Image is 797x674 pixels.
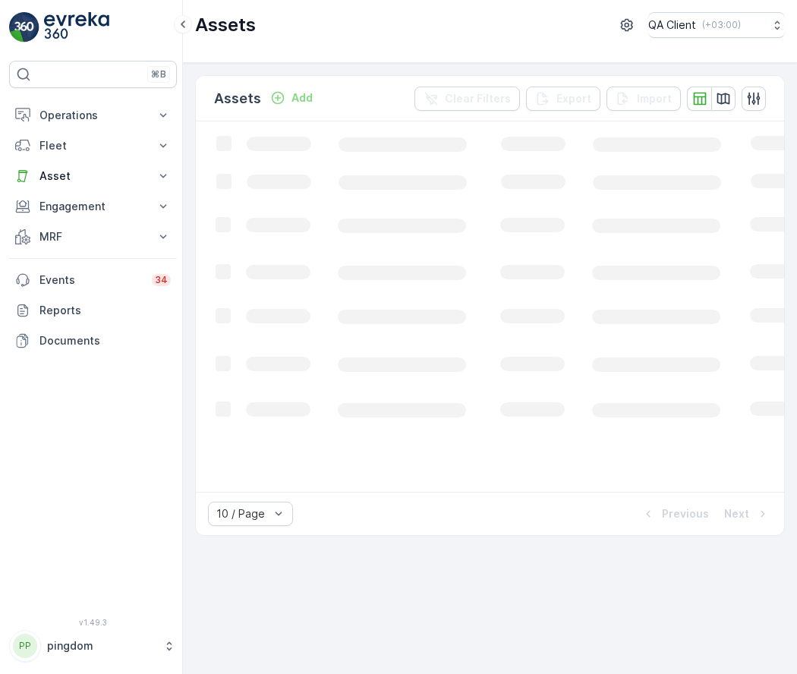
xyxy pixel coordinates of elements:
[723,505,772,523] button: Next
[556,91,591,106] p: Export
[9,100,177,131] button: Operations
[47,638,156,654] p: pingdom
[648,17,696,33] p: QA Client
[9,12,39,43] img: logo
[414,87,520,111] button: Clear Filters
[264,89,319,107] button: Add
[606,87,681,111] button: Import
[9,161,177,191] button: Asset
[9,191,177,222] button: Engagement
[445,91,511,106] p: Clear Filters
[639,505,710,523] button: Previous
[291,90,313,106] p: Add
[44,12,109,43] img: logo_light-DOdMpM7g.png
[39,272,143,288] p: Events
[39,333,171,348] p: Documents
[39,229,146,244] p: MRF
[9,618,177,627] span: v 1.49.3
[9,222,177,252] button: MRF
[526,87,600,111] button: Export
[702,19,741,31] p: ( +03:00 )
[39,168,146,184] p: Asset
[151,68,166,80] p: ⌘B
[724,506,749,521] p: Next
[195,13,256,37] p: Assets
[39,108,146,123] p: Operations
[214,88,261,109] p: Assets
[648,12,785,38] button: QA Client(+03:00)
[637,91,672,106] p: Import
[662,506,709,521] p: Previous
[9,131,177,161] button: Fleet
[9,630,177,662] button: PPpingdom
[155,274,168,286] p: 34
[39,138,146,153] p: Fleet
[9,265,177,295] a: Events34
[9,326,177,356] a: Documents
[9,295,177,326] a: Reports
[39,199,146,214] p: Engagement
[13,634,37,658] div: PP
[39,303,171,318] p: Reports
